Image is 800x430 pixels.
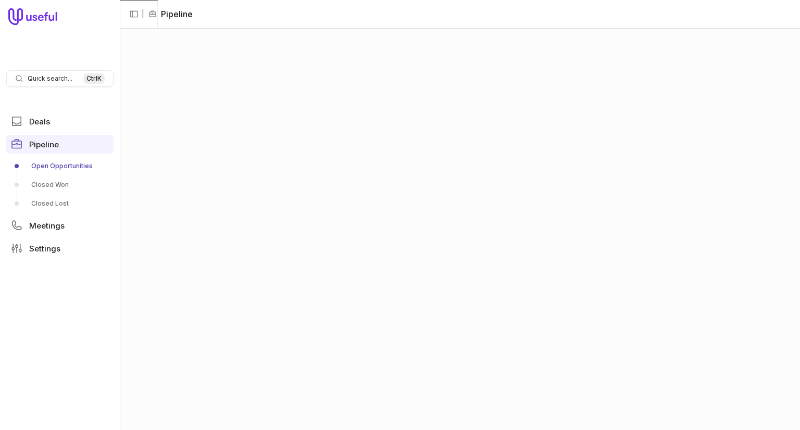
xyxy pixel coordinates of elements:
a: Closed Lost [6,195,114,212]
a: Open Opportunities [6,158,114,174]
span: Meetings [29,222,65,230]
a: Closed Won [6,176,114,193]
span: | [142,8,144,20]
kbd: Ctrl K [83,73,105,84]
span: Pipeline [29,141,59,148]
span: Quick search... [28,74,72,83]
button: Collapse sidebar [126,6,142,22]
a: Meetings [6,216,114,235]
a: Settings [6,239,114,258]
div: Pipeline submenu [6,158,114,212]
a: Pipeline [6,135,114,154]
span: Deals [29,118,50,125]
a: Deals [6,112,114,131]
span: Settings [29,245,60,252]
li: Pipeline [148,8,193,20]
